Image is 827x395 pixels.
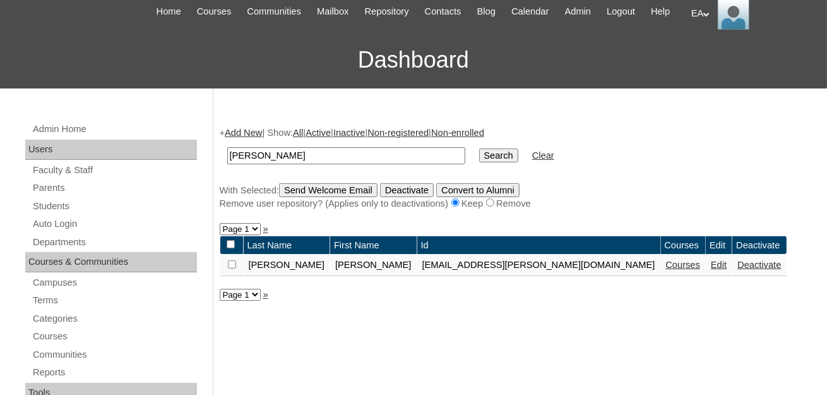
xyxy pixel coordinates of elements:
a: Students [32,198,197,214]
span: Help [651,4,670,19]
a: Communities [32,347,197,363]
a: Active [306,128,331,138]
td: Courses [661,236,706,255]
a: » [263,224,268,234]
input: Deactivate [380,183,434,197]
a: Logout [600,4,641,19]
span: Repository [365,4,409,19]
a: Home [150,4,187,19]
a: Contacts [419,4,468,19]
a: Help [645,4,676,19]
td: Deactivate [732,236,786,255]
a: Courses [191,4,238,19]
span: Mailbox [317,4,349,19]
td: First Name [330,236,417,255]
a: Blog [471,4,502,19]
a: Non-enrolled [431,128,484,138]
span: Logout [607,4,635,19]
a: Terms [32,293,197,308]
span: Communities [247,4,301,19]
a: Campuses [32,275,197,291]
td: [PERSON_NAME] [244,255,330,276]
span: Home [157,4,181,19]
a: Calendar [505,4,555,19]
td: Last Name [244,236,330,255]
input: Convert to Alumni [436,183,520,197]
td: [EMAIL_ADDRESS][PERSON_NAME][DOMAIN_NAME] [417,255,660,276]
span: Contacts [425,4,461,19]
td: Edit [706,236,732,255]
a: Communities [241,4,307,19]
a: » [263,289,268,300]
a: Edit [711,260,727,270]
h3: Dashboard [6,32,821,88]
a: Courses [32,329,197,344]
a: Add New [225,128,262,138]
span: Calendar [511,4,549,19]
a: Categories [32,311,197,327]
a: Repository [359,4,415,19]
div: Remove user repository? (Applies only to deactivations) Keep Remove [220,197,815,210]
span: Blog [477,4,496,19]
a: Inactive [333,128,366,138]
td: Id [417,236,660,255]
a: Faculty & Staff [32,162,197,178]
a: Parents [32,180,197,196]
a: Admin Home [32,121,197,137]
a: Auto Login [32,216,197,232]
a: All [293,128,303,138]
a: Mailbox [311,4,355,19]
a: Non-registered [367,128,429,138]
input: Search [227,147,465,164]
input: Send Welcome Email [279,183,378,197]
a: Courses [666,260,701,270]
a: Deactivate [737,260,781,270]
a: Admin [559,4,598,19]
a: Reports [32,365,197,380]
span: Courses [197,4,232,19]
div: Users [25,140,197,160]
div: With Selected: [220,183,815,210]
td: [PERSON_NAME] [330,255,417,276]
div: + | Show: | | | | [220,126,815,210]
div: Courses & Communities [25,252,197,272]
input: Search [479,149,518,162]
a: Clear [532,150,554,161]
span: Admin [565,4,592,19]
a: Departments [32,234,197,250]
